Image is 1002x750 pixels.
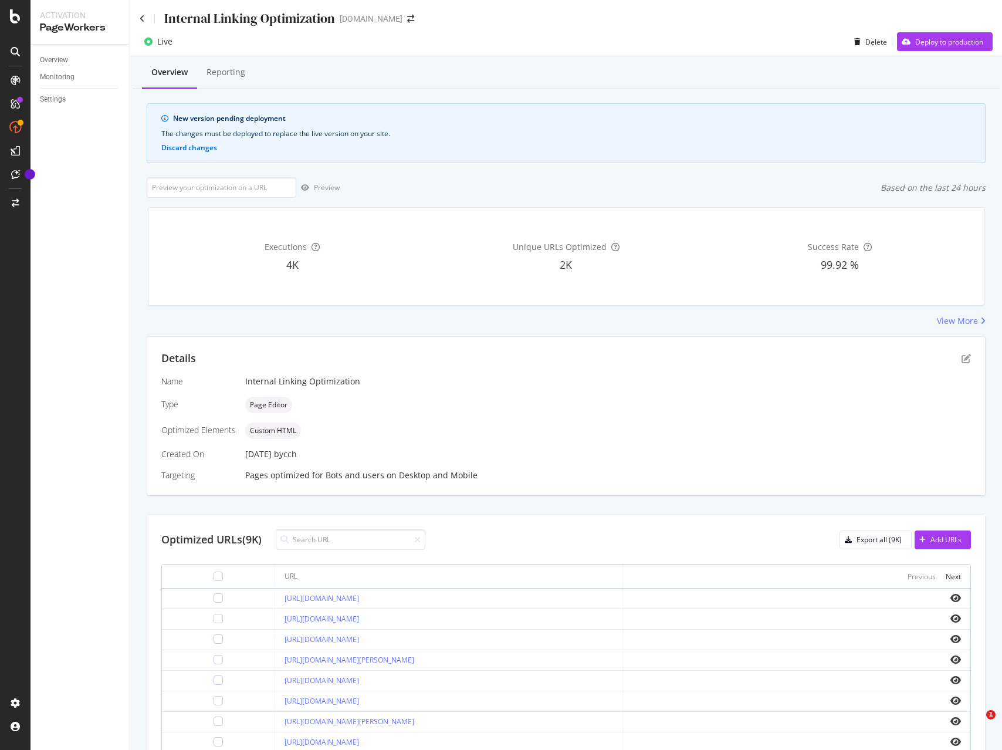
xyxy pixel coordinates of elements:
[161,351,196,366] div: Details
[285,593,359,603] a: [URL][DOMAIN_NAME]
[276,529,425,550] input: Search URL
[865,37,887,47] div: Delete
[950,614,961,623] i: eye
[40,71,75,83] div: Monitoring
[857,535,902,545] div: Export all (9K)
[986,710,996,719] span: 1
[326,469,384,481] div: Bots and users
[881,182,986,194] div: Based on the last 24 hours
[40,93,66,106] div: Settings
[930,535,962,545] div: Add URLs
[173,113,971,124] div: New version pending deployment
[161,398,236,410] div: Type
[40,71,121,83] a: Monitoring
[161,376,236,387] div: Name
[946,572,961,582] div: Next
[147,177,296,198] input: Preview your optimization on a URL
[157,36,172,48] div: Live
[950,634,961,644] i: eye
[950,593,961,603] i: eye
[285,696,359,706] a: [URL][DOMAIN_NAME]
[937,315,978,327] div: View More
[161,424,236,436] div: Optimized Elements
[950,655,961,664] i: eye
[151,66,188,78] div: Overview
[946,569,961,583] button: Next
[915,37,983,47] div: Deploy to production
[950,737,961,746] i: eye
[513,241,607,252] span: Unique URLs Optimized
[897,32,993,51] button: Deploy to production
[40,93,121,106] a: Settings
[245,423,301,439] div: neutral label
[265,241,307,252] span: Executions
[821,258,859,272] span: 99.92 %
[207,66,245,78] div: Reporting
[808,241,859,252] span: Success Rate
[908,569,936,583] button: Previous
[161,532,262,548] div: Optimized URLs (9K)
[147,103,986,163] div: info banner
[245,448,971,460] div: [DATE]
[950,717,961,726] i: eye
[245,376,971,387] div: Internal Linking Optimization
[161,469,236,481] div: Targeting
[285,675,359,685] a: [URL][DOMAIN_NAME]
[40,9,120,21] div: Activation
[245,397,292,413] div: neutral label
[849,32,887,51] button: Delete
[274,448,297,460] div: by cch
[915,531,971,549] button: Add URLs
[285,737,359,747] a: [URL][DOMAIN_NAME]
[40,21,120,35] div: PageWorkers
[245,469,971,481] div: Pages optimized for on
[40,54,121,66] a: Overview
[25,169,35,180] div: Tooltip anchor
[399,469,478,481] div: Desktop and Mobile
[161,129,971,139] div: The changes must be deployed to replace the live version on your site.
[340,13,402,25] div: [DOMAIN_NAME]
[285,614,359,624] a: [URL][DOMAIN_NAME]
[40,54,68,66] div: Overview
[161,448,236,460] div: Created On
[285,717,414,727] a: [URL][DOMAIN_NAME][PERSON_NAME]
[962,710,990,738] iframe: Intercom live chat
[937,315,986,327] a: View More
[285,634,359,644] a: [URL][DOMAIN_NAME]
[285,571,297,582] div: URL
[140,15,145,23] a: Click to go back
[839,531,912,549] button: Export all (9K)
[286,258,299,272] span: 4K
[314,183,340,192] div: Preview
[164,9,335,28] div: Internal Linking Optimization
[407,15,414,23] div: arrow-right-arrow-left
[950,675,961,685] i: eye
[908,572,936,582] div: Previous
[250,427,296,434] span: Custom HTML
[296,178,340,197] button: Preview
[250,401,287,408] span: Page Editor
[950,696,961,705] i: eye
[962,354,971,363] div: pen-to-square
[285,655,414,665] a: [URL][DOMAIN_NAME][PERSON_NAME]
[161,144,217,152] button: Discard changes
[560,258,572,272] span: 2K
